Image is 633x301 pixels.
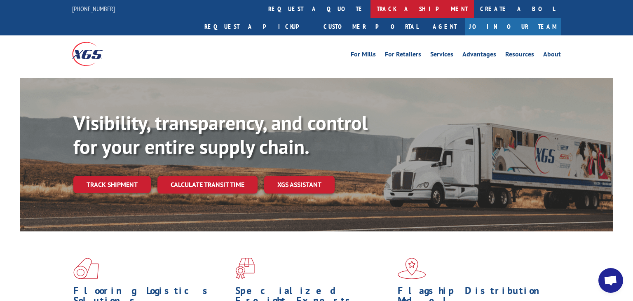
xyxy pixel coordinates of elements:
a: [PHONE_NUMBER] [72,5,115,13]
a: XGS ASSISTANT [264,176,335,194]
a: Customer Portal [317,18,424,35]
a: Agent [424,18,465,35]
a: Track shipment [73,176,151,193]
img: xgs-icon-total-supply-chain-intelligence-red [73,258,99,279]
a: Join Our Team [465,18,561,35]
a: Advantages [462,51,496,60]
a: For Retailers [385,51,421,60]
a: Services [430,51,453,60]
a: About [543,51,561,60]
img: xgs-icon-focused-on-flooring-red [235,258,255,279]
a: Calculate transit time [157,176,258,194]
b: Visibility, transparency, and control for your entire supply chain. [73,110,368,159]
a: For Mills [351,51,376,60]
img: xgs-icon-flagship-distribution-model-red [398,258,426,279]
a: Resources [505,51,534,60]
a: Request a pickup [198,18,317,35]
div: Open chat [598,268,623,293]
